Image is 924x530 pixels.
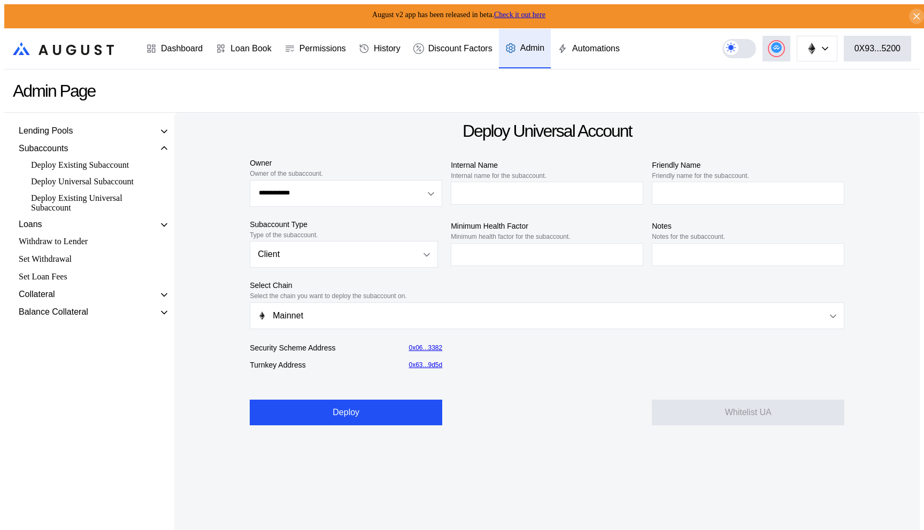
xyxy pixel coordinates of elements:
[19,307,88,317] div: Balance Collateral
[250,170,442,177] div: Owner of the subaccount.
[652,221,844,231] div: Notes
[250,158,442,168] div: Owner
[250,400,442,425] button: Deploy
[494,11,545,19] a: Check it out here
[26,175,154,188] div: Deploy Universal Subaccount
[19,144,68,153] div: Subaccounts
[407,29,499,68] a: Discount Factors
[250,231,442,239] div: Type of the subaccount.
[409,361,442,369] a: 0x63...9d5d
[19,290,55,299] div: Collateral
[258,250,411,259] div: Client
[19,220,42,229] div: Loans
[26,159,154,172] div: Deploy Existing Subaccount
[372,11,545,19] span: August v2 app has been released in beta.
[854,44,900,53] div: 0X93...5200
[19,126,73,136] div: Lending Pools
[161,44,203,53] div: Dashboard
[278,29,352,68] a: Permissions
[409,344,442,352] a: 0x06...3382
[652,400,844,425] button: Whitelist UA
[520,43,544,53] div: Admin
[258,311,773,321] div: Mainnet
[250,360,306,370] div: Turnkey Address
[551,29,626,68] a: Automations
[250,280,844,290] div: Select Chain
[451,221,643,231] div: Minimum Health Factor
[374,44,401,53] div: History
[15,234,171,249] div: Withdraw to Lender
[230,44,272,53] div: Loan Book
[250,220,442,229] div: Subaccount Type
[15,252,171,267] div: Set Withdrawal
[250,180,442,207] button: Open menu
[451,172,643,180] div: Internal name for the subaccount.
[352,29,407,68] a: History
[250,302,844,329] button: Open menu
[250,343,335,353] div: Security Scheme Address
[797,36,837,61] button: chain logo
[451,233,643,240] div: Minimum health factor for the subaccount.
[15,269,171,284] div: Set Loan Fees
[13,81,95,101] div: Admin Page
[299,44,346,53] div: Permissions
[250,292,844,300] div: Select the chain you want to deploy the subaccount on.
[499,29,551,68] a: Admin
[463,121,632,141] div: Deploy Universal Account
[652,160,844,170] div: Friendly Name
[572,44,620,53] div: Automations
[209,29,278,68] a: Loan Book
[258,311,266,320] img: chain-logo
[428,44,492,53] div: Discount Factors
[652,233,844,240] div: Notes for the subaccount.
[26,192,154,214] div: Deploy Existing Universal Subaccount
[806,43,818,54] img: chain logo
[844,36,911,61] button: 0X93...5200
[451,160,643,170] div: Internal Name
[140,29,209,68] a: Dashboard
[250,241,438,268] button: Open menu
[652,172,844,180] div: Friendly name for the subaccount.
